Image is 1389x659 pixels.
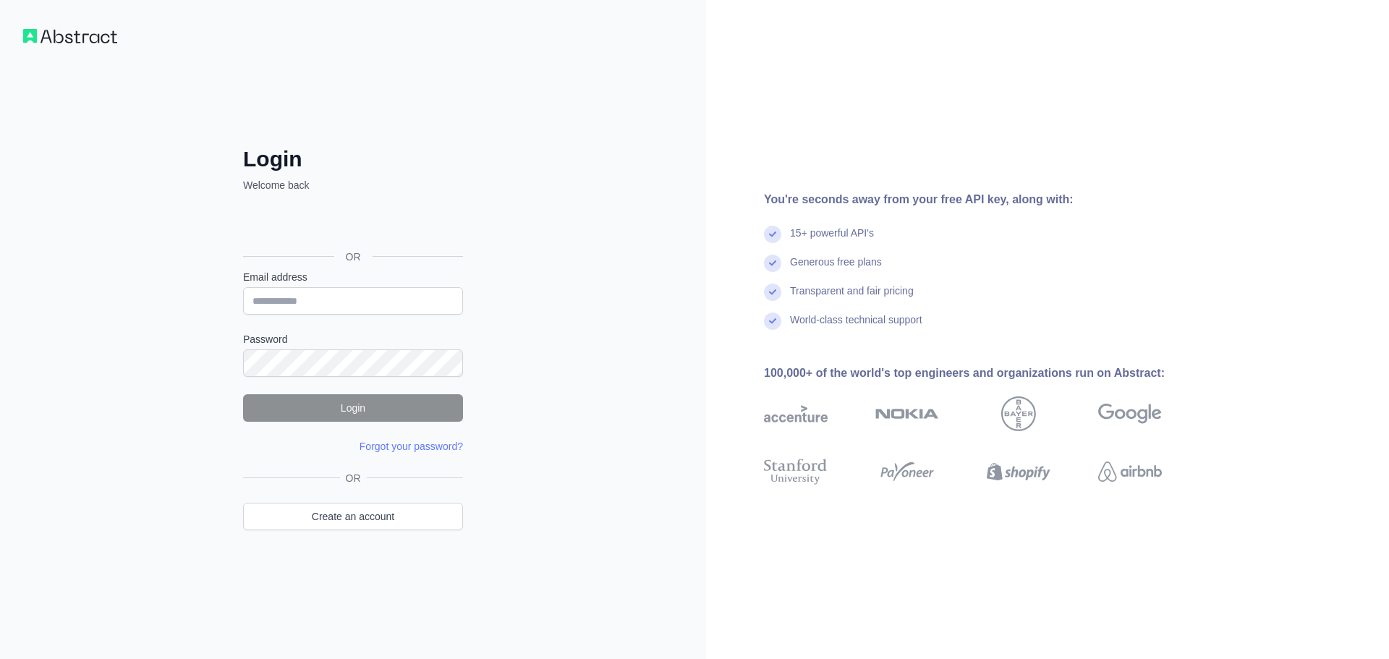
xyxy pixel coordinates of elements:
label: Email address [243,270,463,284]
img: check mark [764,226,781,243]
div: Generous free plans [790,255,882,284]
div: You're seconds away from your free API key, along with: [764,191,1208,208]
div: 100,000+ of the world's top engineers and organizations run on Abstract: [764,365,1208,382]
img: stanford university [764,456,828,488]
img: Workflow [23,29,117,43]
h2: Login [243,146,463,172]
img: shopify [987,456,1050,488]
img: airbnb [1098,456,1162,488]
img: google [1098,396,1162,431]
span: OR [340,471,367,485]
label: Password [243,332,463,346]
img: check mark [764,255,781,272]
span: OR [334,250,373,264]
img: accenture [764,396,828,431]
div: World-class technical support [790,313,922,341]
div: 15+ powerful API's [790,226,874,255]
a: Forgot your password? [360,441,463,452]
p: Welcome back [243,178,463,192]
img: nokia [875,396,939,431]
img: payoneer [875,456,939,488]
iframe: Sign in with Google Button [236,208,467,240]
img: check mark [764,313,781,330]
button: Login [243,394,463,422]
img: bayer [1001,396,1036,431]
a: Create an account [243,503,463,530]
div: Transparent and fair pricing [790,284,914,313]
img: check mark [764,284,781,301]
